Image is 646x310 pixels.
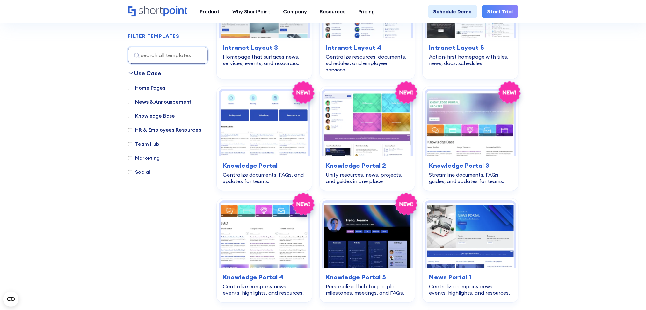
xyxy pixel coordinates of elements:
[482,5,518,18] a: Start Trial
[128,154,160,162] label: Marketing
[324,203,411,268] img: Knowledge Portal 5 – SharePoint Profile Page: Personalized hub for people, milestones, meetings, ...
[429,161,512,170] h3: Knowledge Portal 3
[320,8,346,15] div: Resources
[128,128,132,132] input: HR & Employees Resources
[128,98,192,106] label: News & Announcement
[429,172,512,184] div: Streamline documents, FAQs, guides, and updates for teams.
[128,33,179,39] h2: FILTER TEMPLATES
[128,126,201,134] label: HR & Employees Resources
[283,8,307,15] div: Company
[128,168,150,176] label: Social
[427,91,514,156] img: Knowledge Portal 3 – Best SharePoint Template For Knowledge Base: Streamline documents, FAQs, gui...
[134,69,162,77] div: Use Case
[277,5,314,18] a: Company
[221,91,308,156] img: Knowledge Portal – SharePoint Knowledge Base Template: Centralize documents, FAQs, and updates fo...
[223,172,306,184] div: Centralize documents, FAQs, and updates for teams.
[320,87,415,191] a: Knowledge Portal 2 – SharePoint IT knowledge base Template: Unify resources, news, projects, and ...
[223,54,306,66] div: Homepage that surfaces news, services, events, and resources.
[429,54,512,66] div: Action-first homepage with tiles, news, docs, schedules.
[226,5,277,18] a: Why ShortPoint
[314,5,352,18] a: Resources
[326,172,409,184] div: Unify resources, news, projects, and guides in one place
[423,87,518,191] a: Knowledge Portal 3 – Best SharePoint Template For Knowledge Base: Streamline documents, FAQs, gui...
[427,203,514,268] img: Marketing 2 – SharePoint Online Communication Site: Centralize company news, events, highlights, ...
[194,5,226,18] a: Product
[128,142,132,146] input: Team Hub
[128,84,165,92] label: Home Pages
[326,283,409,296] div: Personalized hub for people, milestones, meetings, and FAQs.
[128,156,132,160] input: Marketing
[200,8,220,15] div: Product
[223,272,306,282] h3: Knowledge Portal 4
[326,54,409,73] div: Centralize resources, documents, schedules, and employee services.
[324,91,411,156] img: Knowledge Portal 2 – SharePoint IT knowledge base Template: Unify resources, news, projects, and ...
[326,272,409,282] h3: Knowledge Portal 5
[217,198,312,302] a: Knowledge Portal 4 – SharePoint Wiki Template: Centralize company news, events, highlights, and r...
[326,161,409,170] h3: Knowledge Portal 2
[423,198,518,302] a: Marketing 2 – SharePoint Online Communication Site: Centralize company news, events, highlights, ...
[352,5,381,18] a: Pricing
[128,47,208,64] input: search all templates
[128,6,187,17] a: Home
[128,114,132,118] input: Knowledge Base
[128,170,132,174] input: Social
[217,87,312,191] a: Knowledge Portal – SharePoint Knowledge Base Template: Centralize documents, FAQs, and updates fo...
[326,43,409,52] h3: Intranet Layout 4
[221,203,308,268] img: Knowledge Portal 4 – SharePoint Wiki Template: Centralize company news, events, highlights, and r...
[223,283,306,296] div: Centralize company news, events, highlights, and resources.
[428,5,477,18] a: Schedule Demo
[429,272,512,282] h3: News Portal 1
[128,100,132,104] input: News & Announcement
[223,43,306,52] h3: Intranet Layout 3
[320,198,415,302] a: Knowledge Portal 5 – SharePoint Profile Page: Personalized hub for people, milestones, meetings, ...
[128,112,175,120] label: Knowledge Base
[223,161,306,170] h3: Knowledge Portal
[128,140,160,148] label: Team Hub
[429,43,512,52] h3: Intranet Layout 5
[3,292,18,307] button: Open CMP widget
[128,86,132,90] input: Home Pages
[429,283,512,296] div: Centralize company news, events, highlights, and resources.
[614,279,646,310] iframe: Chat Widget
[233,8,271,15] div: Why ShortPoint
[359,8,375,15] div: Pricing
